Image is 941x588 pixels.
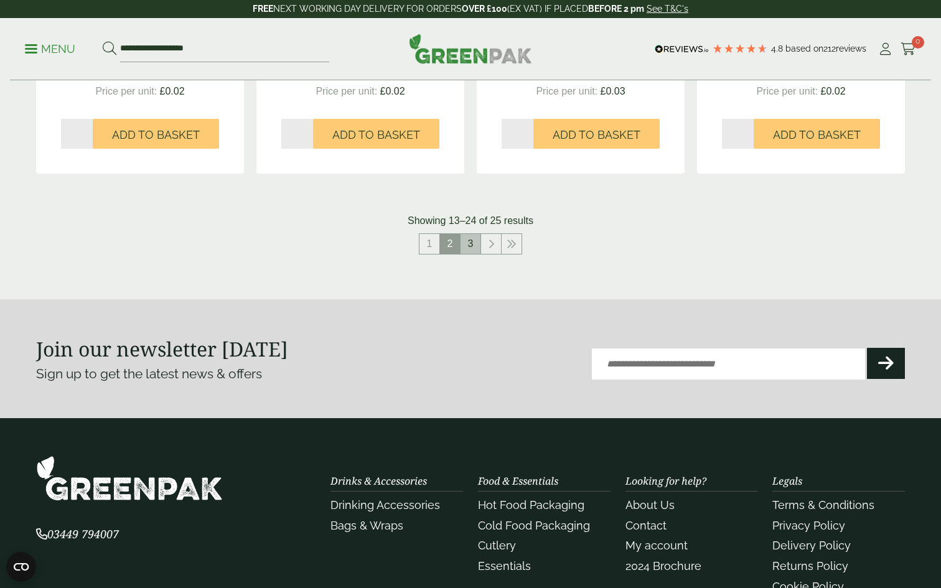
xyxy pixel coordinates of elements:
strong: Join our newsletter [DATE] [36,335,288,362]
span: £0.02 [380,86,405,96]
a: My account [625,539,688,552]
strong: OVER £100 [462,4,507,14]
img: GreenPak Supplies [36,455,223,501]
span: £0.02 [160,86,185,96]
i: Cart [901,43,916,55]
span: Based on [785,44,823,54]
p: Menu [25,42,75,57]
a: Privacy Policy [772,519,845,532]
span: Price per unit: [316,86,377,96]
a: Essentials [478,559,531,572]
i: My Account [878,43,893,55]
a: See T&C's [647,4,688,14]
a: 2024 Brochure [625,559,701,572]
button: Add to Basket [313,119,439,149]
a: Terms & Conditions [772,498,874,511]
a: About Us [625,498,675,511]
span: Add to Basket [112,128,200,142]
img: GreenPak Supplies [409,34,532,63]
span: 212 [823,44,836,54]
a: 1 [419,234,439,254]
span: £0.03 [601,86,625,96]
a: Hot Food Packaging [478,498,584,511]
button: Add to Basket [93,119,219,149]
a: Returns Policy [772,559,848,572]
img: REVIEWS.io [655,45,709,54]
span: Add to Basket [332,128,420,142]
a: Delivery Policy [772,539,851,552]
span: 03449 794007 [36,526,119,541]
span: 2 [440,234,460,254]
a: 3 [461,234,480,254]
a: Contact [625,519,667,532]
div: 4.79 Stars [712,43,768,54]
a: 0 [901,40,916,58]
span: 0 [912,36,924,49]
a: 03449 794007 [36,529,119,541]
span: reviews [836,44,866,54]
strong: BEFORE 2 pm [588,4,644,14]
p: Sign up to get the latest news & offers [36,364,427,384]
span: £0.02 [821,86,846,96]
a: Cutlery [478,539,516,552]
p: Showing 13–24 of 25 results [408,213,533,228]
a: Bags & Wraps [330,519,403,532]
a: Menu [25,42,75,54]
button: Open CMP widget [6,552,36,582]
button: Add to Basket [754,119,880,149]
span: Price per unit: [756,86,818,96]
strong: FREE [253,4,273,14]
span: Price per unit: [95,86,157,96]
button: Add to Basket [533,119,660,149]
span: Price per unit: [536,86,597,96]
span: Add to Basket [773,128,861,142]
span: Add to Basket [553,128,640,142]
a: Drinking Accessories [330,498,440,511]
a: Cold Food Packaging [478,519,590,532]
span: 4.8 [771,44,785,54]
